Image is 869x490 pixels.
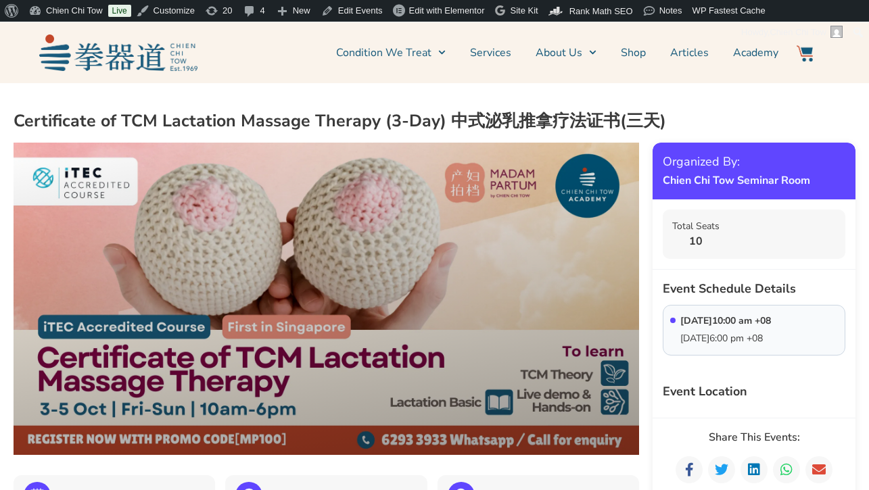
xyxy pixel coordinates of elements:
a: Condition We Treat [336,36,446,70]
a: Live [108,5,131,17]
span: Edit with Elementor [409,5,485,16]
a: Howdy, [736,22,848,43]
div: Organized By: [663,153,810,171]
div: Event Schedule Details [663,280,845,298]
h2: Certificate of TCM Lactation Massage Therapy (3-Day) 中式泌乳推拿疗法证书(三天) [14,110,855,132]
a: Shop [621,36,646,70]
div: Event Location [663,383,747,401]
p: [DATE]6:00 pm +08 [680,333,763,345]
div: Total Seats [672,219,720,233]
img: Website Icon-03 [797,45,813,62]
a: Academy [733,36,778,70]
span: Site Kit [511,5,538,16]
strong: Chien Chi Tow Seminar Room [663,172,810,189]
span: Chien Chi Tow [770,27,826,37]
a: About Us [536,36,596,70]
span: Share This Events: [709,432,800,443]
span: Rank Math SEO [569,6,633,16]
p: [DATE]10:00 am +08 [680,316,771,327]
strong: 10 [672,233,720,249]
a: Services [470,36,511,70]
nav: Menu [204,36,779,70]
a: Articles [670,36,709,70]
